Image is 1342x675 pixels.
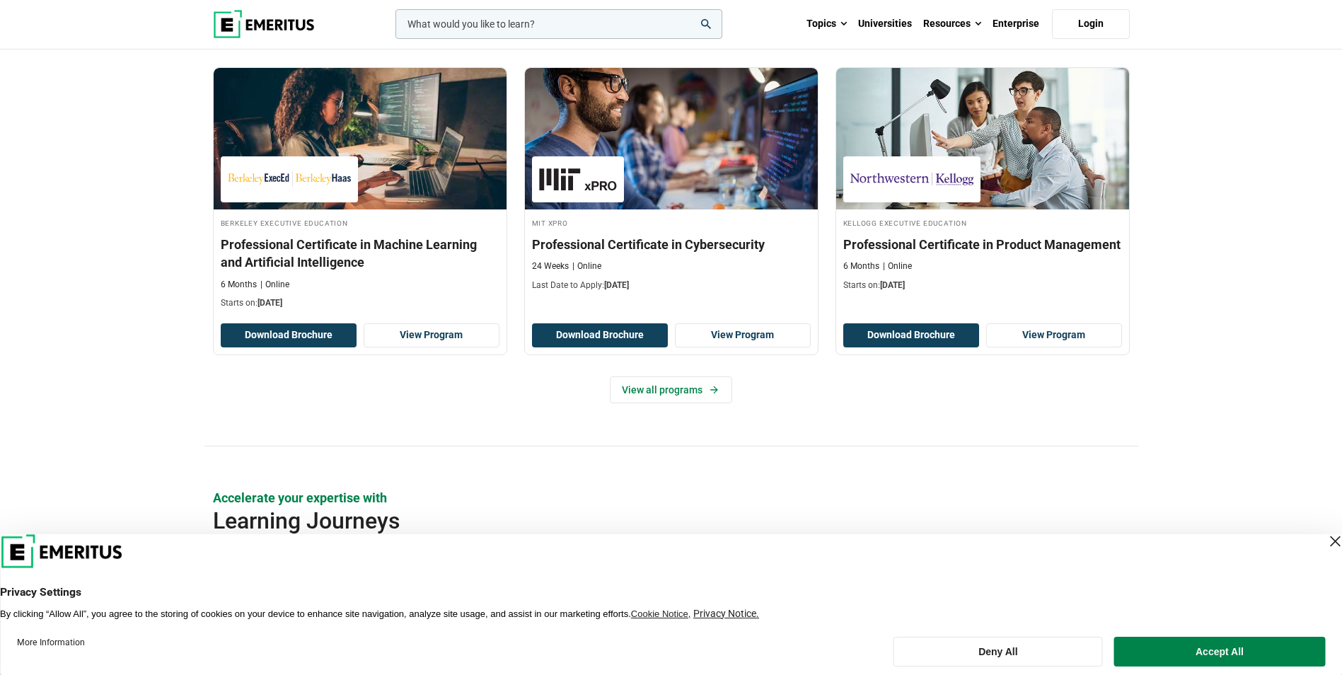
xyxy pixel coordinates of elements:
h3: Professional Certificate in Machine Learning and Artificial Intelligence [221,236,499,271]
h3: Professional Certificate in Product Management [843,236,1122,253]
button: Download Brochure [221,323,357,347]
input: woocommerce-product-search-field-0 [395,9,722,39]
h4: MIT xPRO [532,217,811,229]
a: Login [1052,9,1130,39]
img: Professional Certificate in Machine Learning and Artificial Intelligence | Online AI and Machine ... [214,68,507,209]
p: 6 Months [843,260,879,272]
p: Online [883,260,912,272]
a: Product Design and Innovation Course by Kellogg Executive Education - September 4, 2025 Kellogg E... [836,68,1129,299]
p: 24 Weeks [532,260,569,272]
a: Technology Course by MIT xPRO - August 28, 2025 MIT xPRO MIT xPRO Professional Certificate in Cyb... [525,68,818,299]
p: Online [260,279,289,291]
a: View all programs [610,376,732,403]
span: [DATE] [880,280,905,290]
h2: Learning Journeys [213,507,1038,535]
img: Berkeley Executive Education [228,163,351,195]
a: View Program [675,323,811,347]
h4: Berkeley Executive Education [221,217,499,229]
p: Accelerate your expertise with [213,489,1130,507]
button: Download Brochure [843,323,979,347]
p: Starts on: [843,279,1122,292]
a: View Program [364,323,499,347]
h3: Professional Certificate in Cybersecurity [532,236,811,253]
button: Download Brochure [532,323,668,347]
p: 6 Months [221,279,257,291]
a: AI and Machine Learning Course by Berkeley Executive Education - August 28, 2025 Berkeley Executi... [214,68,507,316]
img: MIT xPRO [539,163,617,195]
a: View Program [986,323,1122,347]
img: Professional Certificate in Cybersecurity | Online Technology Course [525,68,818,209]
span: [DATE] [604,280,629,290]
span: [DATE] [258,298,282,308]
p: Online [572,260,601,272]
p: Starts on: [221,297,499,309]
img: Professional Certificate in Product Management | Online Product Design and Innovation Course [836,68,1129,209]
img: Kellogg Executive Education [850,163,973,195]
h4: Kellogg Executive Education [843,217,1122,229]
p: Last Date to Apply: [532,279,811,292]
